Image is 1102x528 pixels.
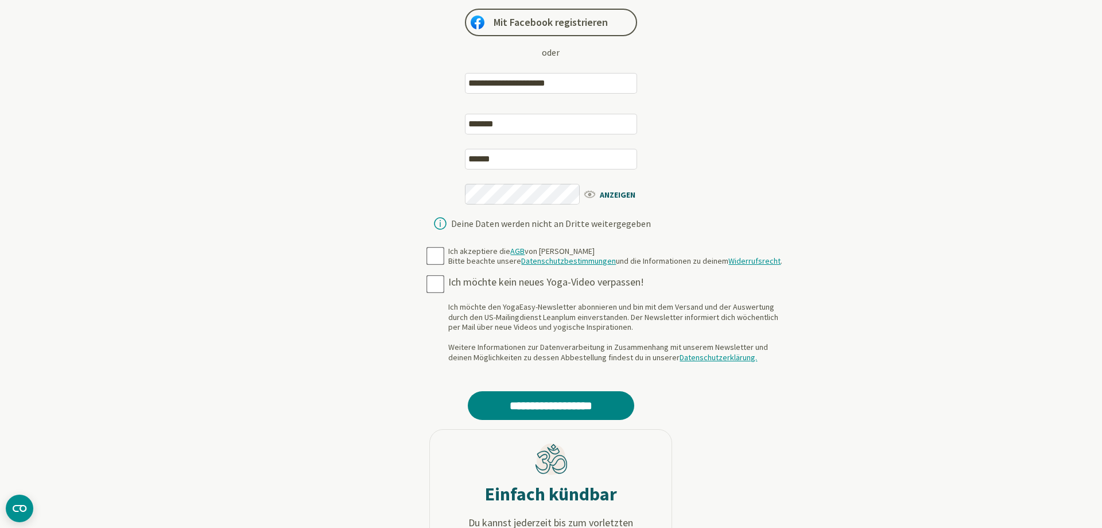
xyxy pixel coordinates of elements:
[448,246,782,267] div: Ich akzeptiere die von [PERSON_NAME] Bitte beachte unsere und die Informationen zu deinem .
[448,276,787,289] div: Ich möchte kein neues Yoga-Video verpassen!
[448,302,787,363] div: Ich möchte den YogaEasy-Newsletter abonnieren und bin mit dem Versand und der Auswertung durch de...
[465,9,637,36] a: Mit Facebook registrieren
[521,256,616,266] a: Datenschutzbestimmungen
[542,45,560,59] div: oder
[680,352,757,363] a: Datenschutzerklärung.
[510,246,525,256] a: AGB
[6,495,33,522] button: CMP-Widget öffnen
[728,256,781,266] a: Widerrufsrecht
[485,483,617,506] h2: Einfach kündbar
[451,219,651,228] div: Deine Daten werden nicht an Dritte weitergegeben
[494,16,608,29] span: Mit Facebook registrieren
[583,187,649,201] span: ANZEIGEN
